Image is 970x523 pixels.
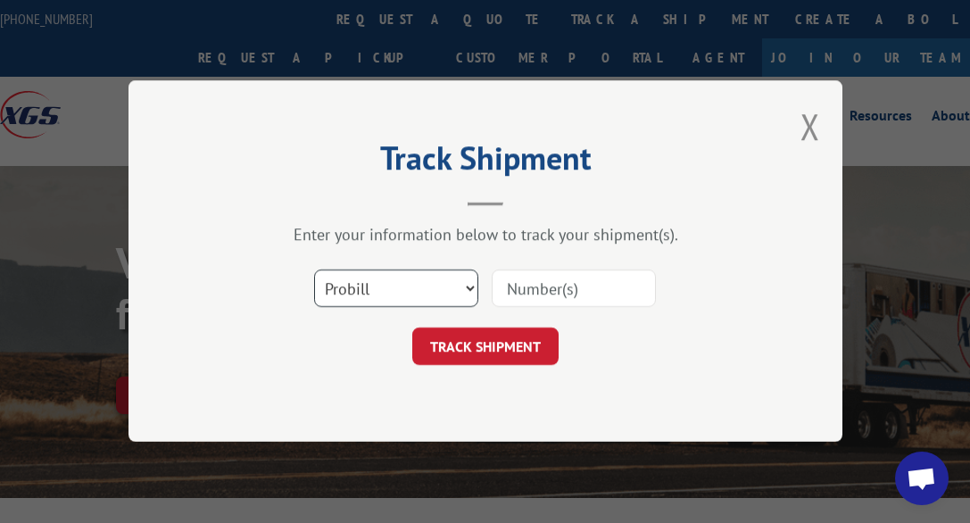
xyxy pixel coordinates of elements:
[412,328,559,366] button: TRACK SHIPMENT
[218,145,753,179] h2: Track Shipment
[492,270,656,308] input: Number(s)
[218,225,753,245] div: Enter your information below to track your shipment(s).
[895,452,949,505] div: Open chat
[800,103,820,150] button: Close modal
